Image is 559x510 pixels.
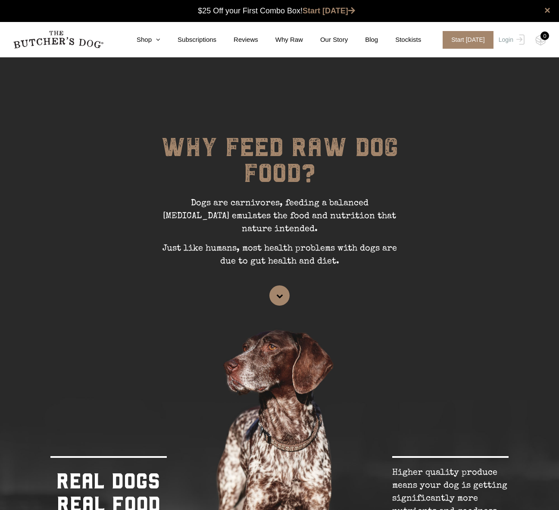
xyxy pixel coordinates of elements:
[544,5,550,16] a: close
[434,31,497,49] a: Start [DATE]
[216,35,258,45] a: Reviews
[303,6,355,15] a: Start [DATE]
[160,35,216,45] a: Subscriptions
[348,35,378,45] a: Blog
[150,135,409,197] h1: WHY FEED RAW DOG FOOD?
[119,35,160,45] a: Shop
[150,242,409,275] p: Just like humans, most health problems with dogs are due to gut health and diet.
[303,35,348,45] a: Our Story
[258,35,303,45] a: Why Raw
[378,35,421,45] a: Stockists
[443,31,493,49] span: Start [DATE]
[497,31,525,49] a: Login
[540,31,549,40] div: 0
[150,197,409,242] p: Dogs are carnivores, feeding a balanced [MEDICAL_DATA] emulates the food and nutrition that natur...
[535,34,546,46] img: TBD_Cart-Empty.png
